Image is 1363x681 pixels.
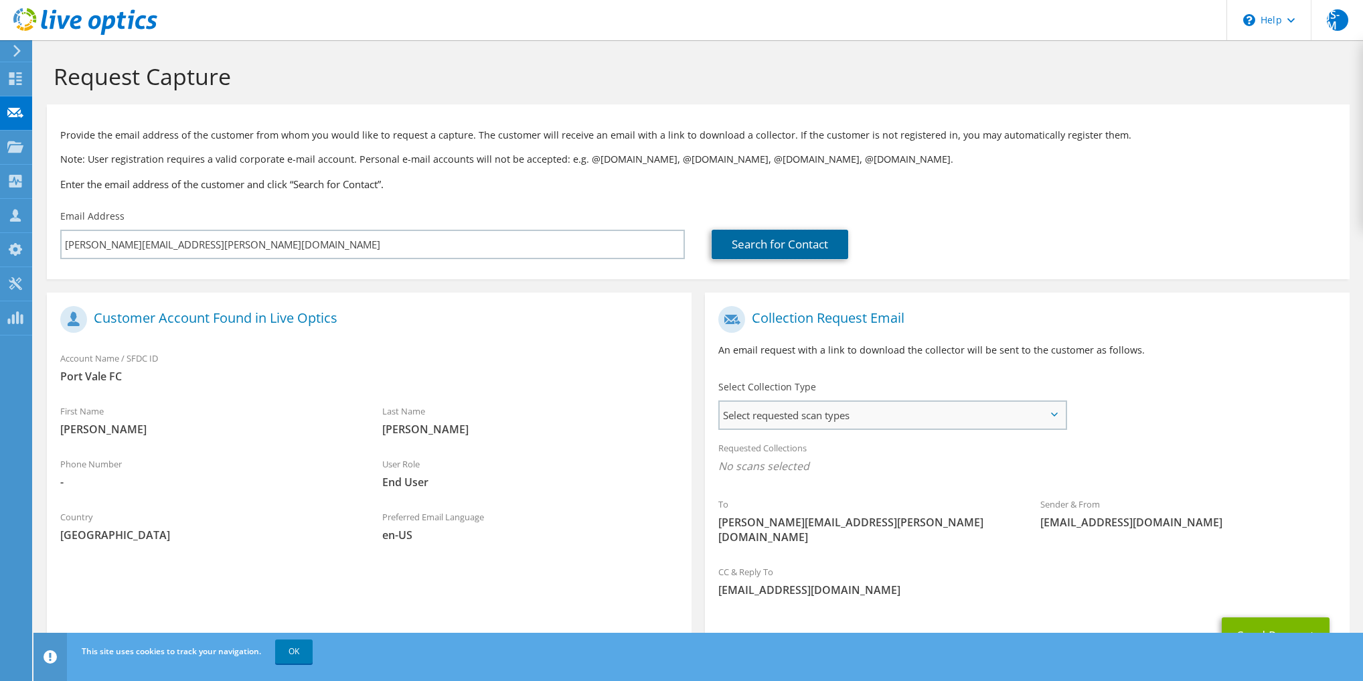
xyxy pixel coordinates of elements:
[718,343,1336,358] p: An email request with a link to download the collector will be sent to the customer as follows.
[1040,515,1336,530] span: [EMAIL_ADDRESS][DOMAIN_NAME]
[718,306,1330,333] h1: Collection Request Email
[705,558,1350,604] div: CC & Reply To
[382,528,677,542] span: en-US
[712,230,848,259] a: Search for Contact
[47,450,369,496] div: Phone Number
[60,152,1336,167] p: Note: User registration requires a valid corporate e-mail account. Personal e-mail accounts will ...
[60,475,355,489] span: -
[60,528,355,542] span: [GEOGRAPHIC_DATA]
[60,210,125,223] label: Email Address
[54,62,1336,90] h1: Request Capture
[718,515,1014,544] span: [PERSON_NAME][EMAIL_ADDRESS][PERSON_NAME][DOMAIN_NAME]
[1327,9,1348,31] span: JS-M
[718,380,816,394] label: Select Collection Type
[705,490,1027,551] div: To
[82,646,261,657] span: This site uses cookies to track your navigation.
[47,344,692,390] div: Account Name / SFDC ID
[60,128,1336,143] p: Provide the email address of the customer from whom you would like to request a capture. The cust...
[382,422,677,437] span: [PERSON_NAME]
[369,503,691,549] div: Preferred Email Language
[718,459,1336,473] span: No scans selected
[705,434,1350,483] div: Requested Collections
[369,397,691,443] div: Last Name
[60,369,678,384] span: Port Vale FC
[47,503,369,549] div: Country
[369,450,691,496] div: User Role
[1222,617,1330,654] button: Send Request
[60,422,355,437] span: [PERSON_NAME]
[275,639,313,664] a: OK
[60,177,1336,192] h3: Enter the email address of the customer and click “Search for Contact”.
[382,475,677,489] span: End User
[718,583,1336,597] span: [EMAIL_ADDRESS][DOMAIN_NAME]
[60,306,671,333] h1: Customer Account Found in Live Optics
[1243,14,1255,26] svg: \n
[720,402,1065,429] span: Select requested scan types
[47,397,369,443] div: First Name
[1027,490,1349,536] div: Sender & From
